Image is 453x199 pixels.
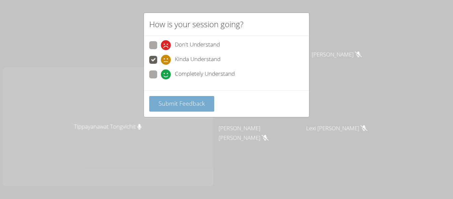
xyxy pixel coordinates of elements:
h2: How is your session going? [149,18,243,30]
span: Submit Feedback [159,99,205,107]
span: Kinda Understand [175,55,221,65]
button: Submit Feedback [149,96,214,112]
span: Completely Understand [175,69,235,79]
span: Don't Understand [175,40,220,50]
